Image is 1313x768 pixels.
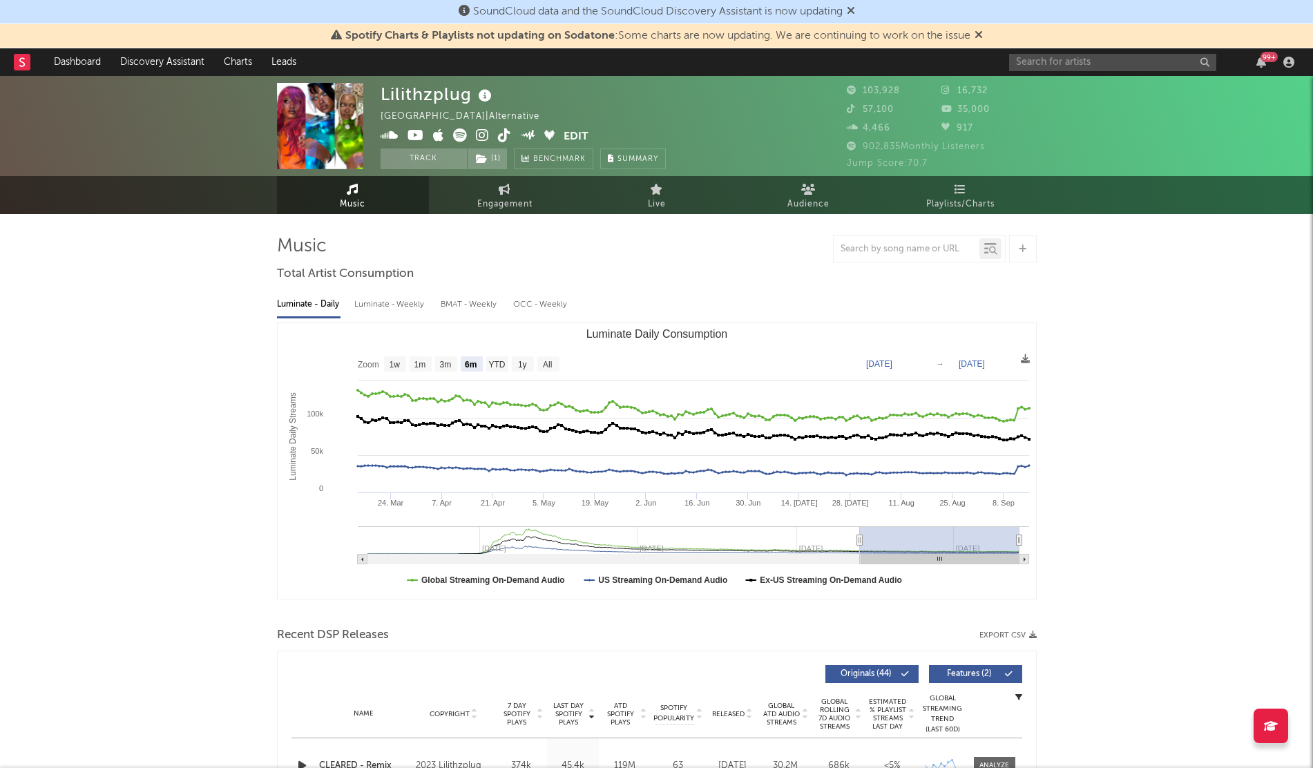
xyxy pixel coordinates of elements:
[517,360,526,369] text: 1y
[847,86,900,95] span: 103,928
[959,359,985,369] text: [DATE]
[832,499,868,507] text: 28. [DATE]
[532,499,555,507] text: 5. May
[288,392,298,480] text: Luminate Daily Streams
[586,328,727,340] text: Luminate Daily Consumption
[345,30,970,41] span: : Some charts are now updating. We are continuing to work on the issue
[381,83,495,106] div: Lilithzplug
[477,196,533,213] span: Engagement
[381,108,555,125] div: [GEOGRAPHIC_DATA] | Alternative
[847,142,985,151] span: 902,835 Monthly Listeners
[617,155,658,163] span: Summary
[869,698,907,731] span: Estimated % Playlist Streams Last Day
[377,499,403,507] text: 24. Mar
[834,244,979,255] input: Search by song name or URL
[922,693,964,735] div: Global Streaming Trend (Last 60D)
[277,266,414,282] span: Total Artist Consumption
[581,499,608,507] text: 19. May
[1261,52,1278,62] div: 99 +
[712,710,745,718] span: Released
[473,6,843,17] span: SoundCloud data and the SoundCloud Discovery Assistant is now updating
[936,359,944,369] text: →
[542,360,551,369] text: All
[432,499,452,507] text: 7. Apr
[430,710,470,718] span: Copyright
[533,151,586,168] span: Benchmark
[307,410,323,418] text: 100k
[941,124,973,133] span: 917
[648,196,666,213] span: Live
[550,702,587,727] span: Last Day Spotify Plays
[111,48,214,76] a: Discovery Assistant
[358,360,379,369] text: Zoom
[847,124,890,133] span: 4,466
[888,499,914,507] text: 11. Aug
[277,176,429,214] a: Music
[564,128,588,146] button: Edit
[939,499,965,507] text: 25. Aug
[318,484,323,492] text: 0
[684,499,709,507] text: 16. Jun
[513,293,568,316] div: OCC - Weekly
[311,447,323,455] text: 50k
[780,499,817,507] text: 14. [DATE]
[816,698,854,731] span: Global Rolling 7D Audio Streams
[847,159,928,168] span: Jump Score: 70.7
[481,499,505,507] text: 21. Apr
[277,293,341,316] div: Luminate - Daily
[1009,54,1216,71] input: Search for artists
[468,148,507,169] button: (1)
[581,176,733,214] a: Live
[340,196,365,213] span: Music
[439,360,451,369] text: 3m
[1256,57,1266,68] button: 99+
[354,293,427,316] div: Luminate - Weekly
[262,48,306,76] a: Leads
[278,323,1036,599] svg: Luminate Daily Consumption
[381,148,467,169] button: Track
[993,499,1015,507] text: 8. Sep
[319,709,410,719] div: Name
[653,703,694,724] span: Spotify Popularity
[345,30,615,41] span: Spotify Charts & Playlists not updating on Sodatone
[847,105,894,114] span: 57,100
[467,148,508,169] span: ( 1 )
[760,575,902,585] text: Ex-US Streaming On-Demand Audio
[277,627,389,644] span: Recent DSP Releases
[787,196,830,213] span: Audience
[763,702,801,727] span: Global ATD Audio Streams
[635,499,656,507] text: 2. Jun
[733,176,885,214] a: Audience
[429,176,581,214] a: Engagement
[941,86,988,95] span: 16,732
[736,499,760,507] text: 30. Jun
[834,670,898,678] span: Originals ( 44 )
[847,6,855,17] span: Dismiss
[598,575,727,585] text: US Streaming On-Demand Audio
[979,631,1037,640] button: Export CSV
[421,575,565,585] text: Global Streaming On-Demand Audio
[499,702,535,727] span: 7 Day Spotify Plays
[866,359,892,369] text: [DATE]
[214,48,262,76] a: Charts
[488,360,505,369] text: YTD
[441,293,499,316] div: BMAT - Weekly
[600,148,666,169] button: Summary
[975,30,983,41] span: Dismiss
[929,665,1022,683] button: Features(2)
[926,196,995,213] span: Playlists/Charts
[602,702,639,727] span: ATD Spotify Plays
[885,176,1037,214] a: Playlists/Charts
[938,670,1001,678] span: Features ( 2 )
[514,148,593,169] a: Benchmark
[825,665,919,683] button: Originals(44)
[44,48,111,76] a: Dashboard
[389,360,400,369] text: 1w
[464,360,476,369] text: 6m
[414,360,425,369] text: 1m
[941,105,990,114] span: 35,000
